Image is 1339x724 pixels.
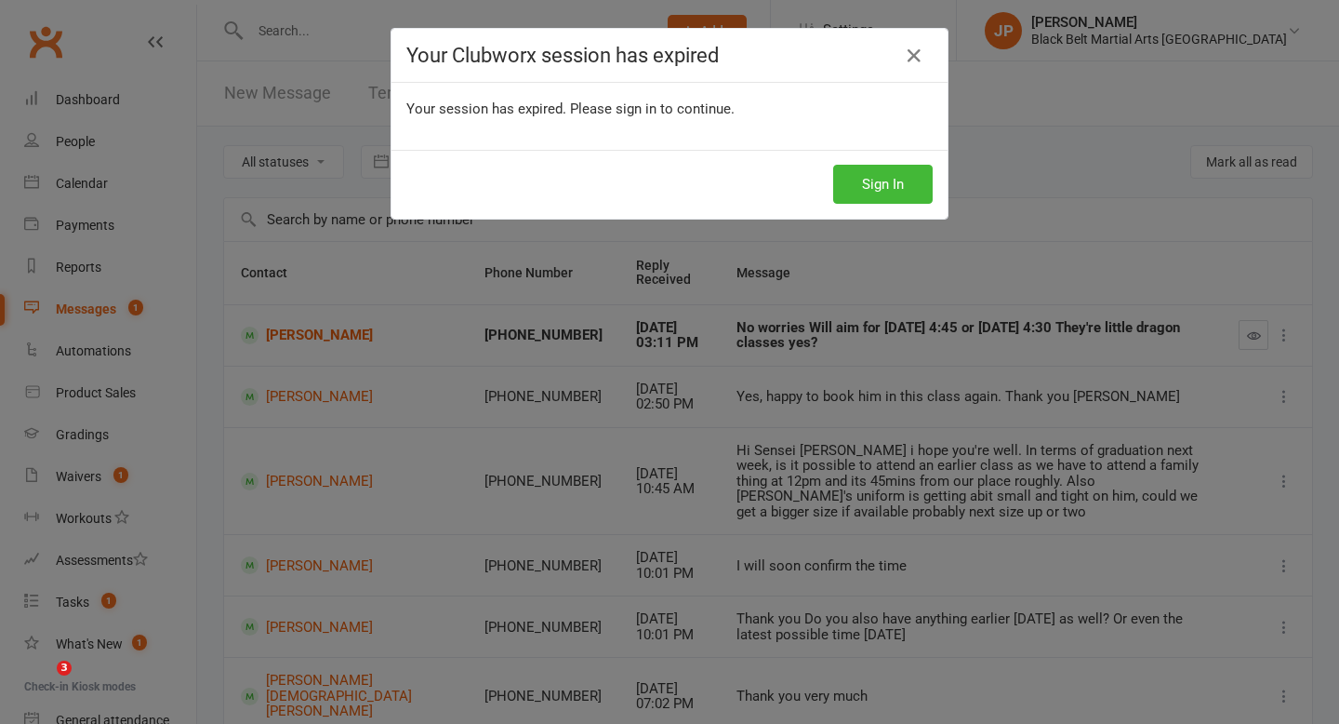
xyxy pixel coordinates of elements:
a: Close [899,41,929,71]
iframe: Intercom live chat [19,661,63,705]
button: Sign In [833,165,933,204]
span: Your session has expired. Please sign in to continue. [406,101,735,117]
span: 3 [57,661,72,676]
h4: Your Clubworx session has expired [406,44,933,67]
